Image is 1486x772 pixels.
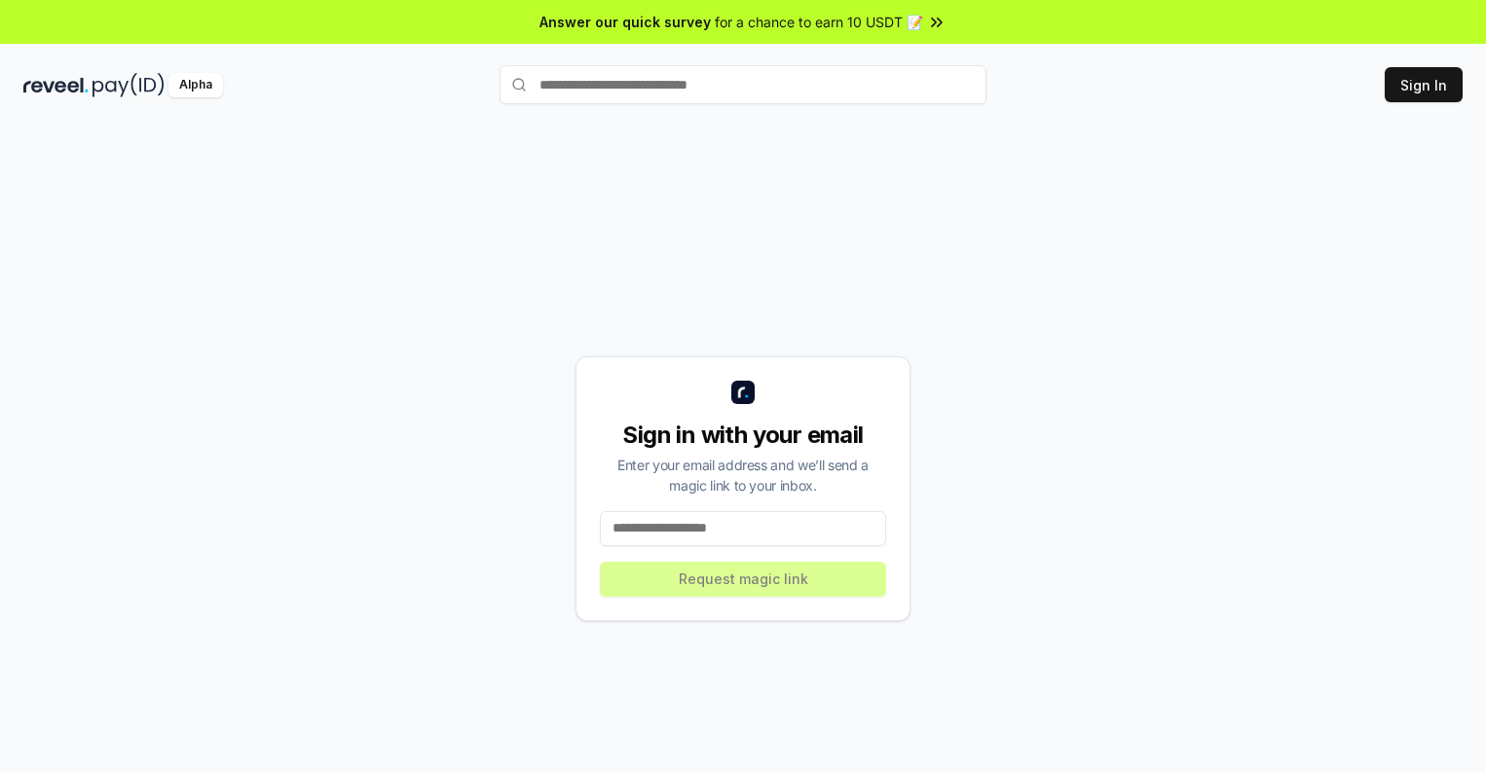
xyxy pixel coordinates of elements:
[539,12,711,32] span: Answer our quick survey
[93,73,165,97] img: pay_id
[1385,67,1463,102] button: Sign In
[23,73,89,97] img: reveel_dark
[600,455,886,496] div: Enter your email address and we’ll send a magic link to your inbox.
[715,12,923,32] span: for a chance to earn 10 USDT 📝
[600,420,886,451] div: Sign in with your email
[731,381,755,404] img: logo_small
[168,73,223,97] div: Alpha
